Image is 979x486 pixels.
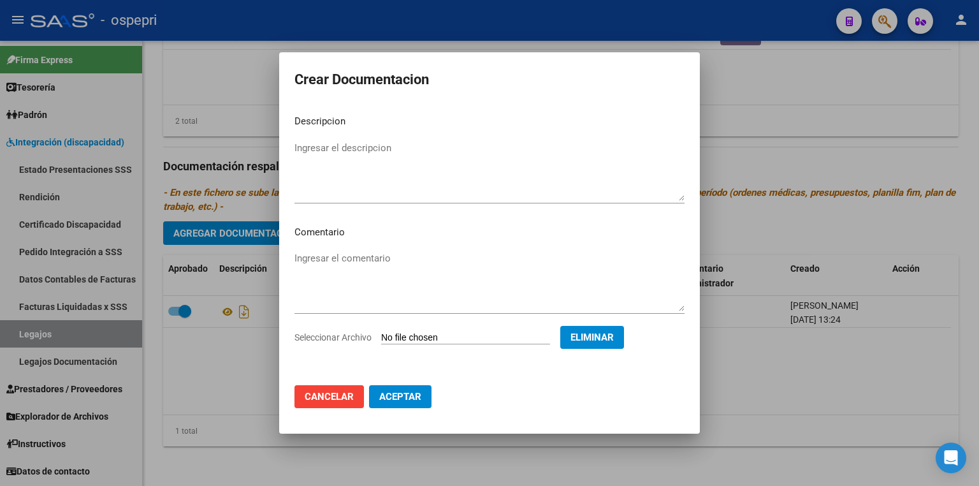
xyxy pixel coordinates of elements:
span: Seleccionar Archivo [294,332,372,342]
button: Cancelar [294,385,364,408]
button: Eliminar [560,326,624,349]
span: Eliminar [570,332,614,343]
button: Aceptar [369,385,431,408]
div: Open Intercom Messenger [936,443,966,473]
span: Cancelar [305,391,354,402]
h2: Crear Documentacion [294,68,685,92]
p: Comentario [294,225,685,240]
span: Aceptar [379,391,421,402]
p: Descripcion [294,114,685,129]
